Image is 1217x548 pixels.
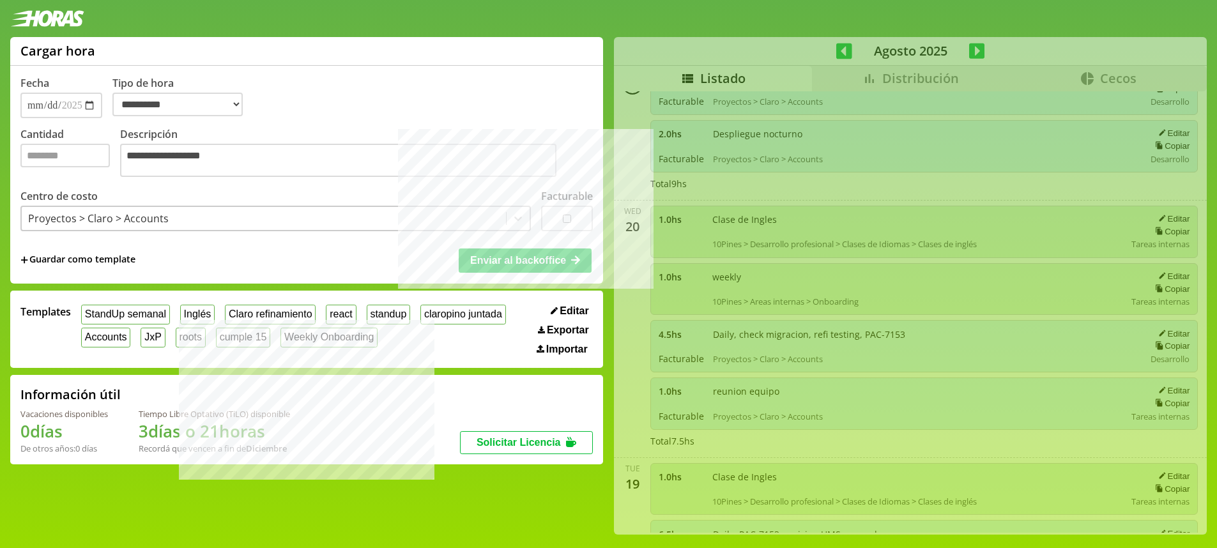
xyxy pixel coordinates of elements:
[460,431,593,454] button: Solicitar Licencia
[20,443,108,454] div: De otros años: 0 días
[112,76,253,118] label: Tipo de hora
[477,437,561,448] span: Solicitar Licencia
[470,255,566,266] span: Enviar al backoffice
[541,189,593,203] label: Facturable
[180,305,215,324] button: Inglés
[20,76,49,90] label: Fecha
[20,420,108,443] h1: 0 días
[326,305,356,324] button: react
[20,305,71,319] span: Templates
[20,144,110,167] input: Cantidad
[120,144,556,177] textarea: Descripción
[20,386,121,403] h2: Información útil
[246,443,287,454] b: Diciembre
[546,344,588,355] span: Importar
[547,324,589,336] span: Exportar
[120,127,593,180] label: Descripción
[560,305,588,317] span: Editar
[20,189,98,203] label: Centro de costo
[139,420,290,443] h1: 3 días o 21 horas
[20,408,108,420] div: Vacaciones disponibles
[81,328,130,347] button: Accounts
[367,305,411,324] button: standup
[20,253,28,267] span: +
[112,93,243,116] select: Tipo de hora
[216,328,270,347] button: cumple 15
[28,211,169,225] div: Proyectos > Claro > Accounts
[547,305,593,317] button: Editar
[139,408,290,420] div: Tiempo Libre Optativo (TiLO) disponible
[459,248,592,273] button: Enviar al backoffice
[20,127,120,180] label: Cantidad
[225,305,316,324] button: Claro refinamiento
[81,305,170,324] button: StandUp semanal
[20,42,95,59] h1: Cargar hora
[280,328,378,347] button: Weekly Onboarding
[420,305,505,324] button: claropino juntada
[20,253,135,267] span: +Guardar como template
[141,328,165,347] button: JxP
[176,328,206,347] button: roots
[10,10,84,27] img: logotipo
[139,443,290,454] div: Recordá que vencen a fin de
[534,324,593,337] button: Exportar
